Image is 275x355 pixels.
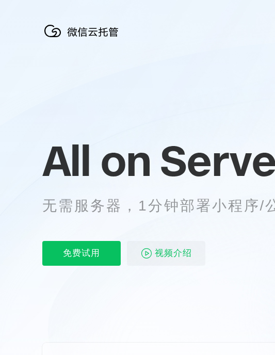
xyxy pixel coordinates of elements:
[42,34,125,43] a: 微信云托管
[42,241,121,266] p: 免费试用
[42,21,125,41] img: 微信云托管
[155,241,192,266] span: 视频介绍
[140,247,153,260] img: video_play.svg
[42,135,150,186] span: All on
